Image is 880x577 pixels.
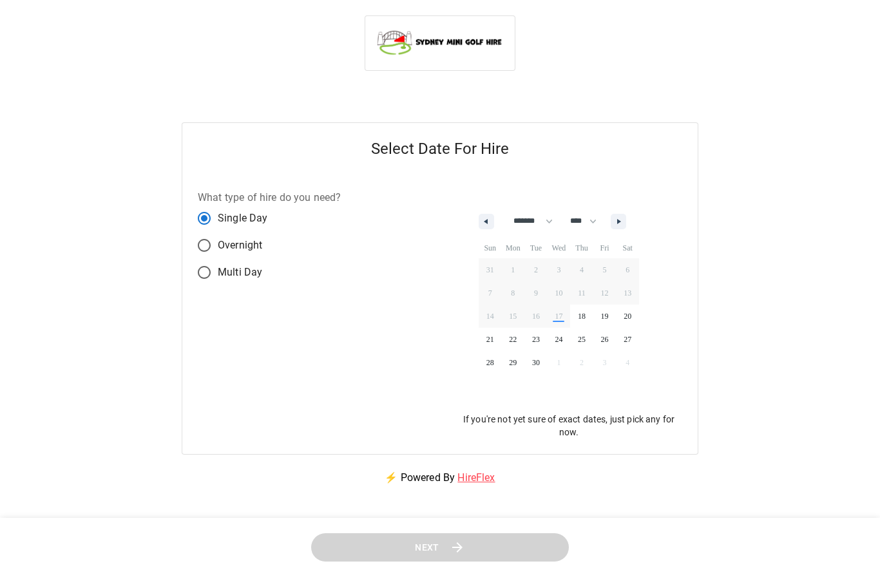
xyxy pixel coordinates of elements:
[479,238,502,258] span: Sun
[486,351,494,374] span: 28
[524,328,548,351] button: 23
[502,258,525,281] button: 1
[502,305,525,328] button: 15
[376,26,504,57] img: Sydney Mini Golf Hire logo
[578,281,586,305] span: 11
[218,238,262,253] span: Overnight
[593,328,617,351] button: 26
[218,211,268,226] span: Single Day
[580,258,584,281] span: 4
[555,328,562,351] span: 24
[548,328,571,351] button: 24
[626,258,629,281] span: 6
[616,305,639,328] button: 20
[198,190,341,205] label: What type of hire do you need?
[218,265,262,280] span: Multi Day
[578,328,586,351] span: 25
[534,258,538,281] span: 2
[555,281,562,305] span: 10
[578,305,586,328] span: 18
[570,281,593,305] button: 11
[534,281,538,305] span: 9
[511,258,515,281] span: 1
[557,258,560,281] span: 3
[524,258,548,281] button: 2
[532,351,540,374] span: 30
[486,305,494,328] span: 14
[509,328,517,351] span: 22
[593,238,617,258] span: Fri
[524,238,548,258] span: Tue
[601,305,609,328] span: 19
[524,281,548,305] button: 9
[457,471,495,484] a: HireFlex
[548,238,571,258] span: Wed
[502,351,525,374] button: 29
[616,258,639,281] button: 6
[601,328,609,351] span: 26
[624,281,631,305] span: 13
[479,305,502,328] button: 14
[524,351,548,374] button: 30
[509,351,517,374] span: 29
[479,351,502,374] button: 28
[509,305,517,328] span: 15
[548,281,571,305] button: 10
[616,238,639,258] span: Sat
[182,123,698,175] h5: Select Date For Hire
[455,413,682,439] p: If you're not yet sure of exact dates, just pick any for now.
[369,455,510,501] p: ⚡ Powered By
[624,328,631,351] span: 27
[603,258,607,281] span: 5
[570,305,593,328] button: 18
[570,258,593,281] button: 4
[479,281,502,305] button: 7
[593,281,617,305] button: 12
[593,258,617,281] button: 5
[555,305,562,328] span: 17
[548,258,571,281] button: 3
[548,305,571,328] button: 17
[479,328,502,351] button: 21
[532,305,540,328] span: 16
[511,281,515,305] span: 8
[570,328,593,351] button: 25
[524,305,548,328] button: 16
[601,281,609,305] span: 12
[502,281,525,305] button: 8
[486,328,494,351] span: 21
[532,328,540,351] span: 23
[488,281,492,305] span: 7
[616,281,639,305] button: 13
[593,305,617,328] button: 19
[570,238,593,258] span: Thu
[502,238,525,258] span: Mon
[616,328,639,351] button: 27
[624,305,631,328] span: 20
[502,328,525,351] button: 22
